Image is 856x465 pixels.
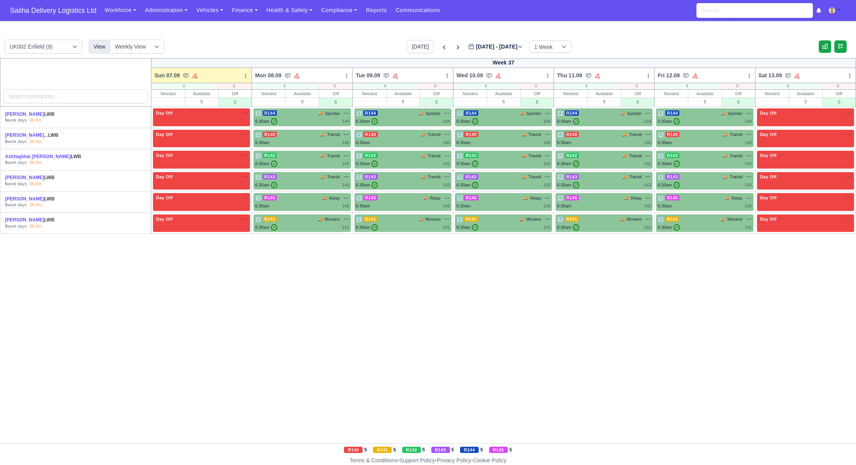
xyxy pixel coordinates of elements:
[755,83,821,89] div: 0
[658,110,664,117] span: 5
[356,216,362,223] span: 2
[543,160,550,167] div: 142
[252,90,285,98] div: Needed
[255,182,277,188] div: 6:30am
[745,160,752,167] div: 142
[420,90,453,98] div: Diff
[263,174,277,179] span: R143
[622,174,627,180] span: 🚚
[759,110,778,116] span: Day Off
[655,90,688,98] div: Needed
[155,110,174,116] span: Day Off
[521,90,554,98] div: Diff
[428,174,441,180] span: Transit
[658,174,664,180] span: 5
[674,160,680,167] span: ✓
[524,195,528,201] span: 🚚
[644,160,651,167] div: 142
[722,98,755,106] div: 6
[421,174,426,180] span: 🚚
[356,110,362,117] span: 2
[658,132,664,138] span: 5
[620,216,625,222] span: 🚚
[528,174,541,180] span: Transit
[407,40,434,53] button: [DATE]
[728,110,743,117] span: Sprinter
[5,132,48,138] a: [PERSON_NAME]...
[655,83,720,89] div: 6
[318,110,323,116] span: 🚚
[317,3,361,18] a: Compliance
[5,117,27,124] div: work days
[387,98,420,106] div: 6
[468,42,523,51] label: [DATE] - [DATE]
[627,110,642,117] span: Sprinter
[665,195,680,200] span: R145
[155,71,180,79] span: Sun 07.09
[5,181,7,186] strong: 5
[5,111,44,117] a: [PERSON_NAME]
[322,195,327,201] span: 🚚
[557,118,579,125] div: 6:30am
[349,457,397,463] a: Terms & Conditions
[155,195,174,200] span: Day Off
[472,118,478,125] span: ✓
[329,195,340,202] span: Relay
[262,3,317,18] a: Health & Safety
[487,90,520,98] div: Available
[30,202,42,208] div: 0h 0m
[823,98,856,106] div: 0
[557,139,571,146] div: 6:30am
[817,428,856,465] iframe: Chat Widget
[356,195,362,201] span: 2
[271,118,277,125] span: ✓
[141,3,192,18] a: Administration
[30,181,42,187] div: 0h 0m
[420,98,453,106] div: 6
[185,90,218,98] div: Available
[418,83,453,89] div: 0
[356,153,362,159] span: 2
[789,90,822,98] div: Available
[472,182,478,188] span: ✓
[399,457,435,463] a: Support Policy
[557,160,579,167] div: 6:30am
[356,160,378,167] div: 6:30am
[554,83,619,89] div: 6
[729,153,742,159] span: Transit
[759,71,782,79] span: Sat 13.09
[721,216,725,222] span: 🚚
[473,457,506,463] a: Cookie Policy
[759,132,778,137] span: Day Off
[457,139,471,146] div: 6:30am
[453,90,487,98] div: Needed
[255,71,281,79] span: Mon 08.09
[430,195,441,202] span: Relay
[665,110,680,116] span: R144
[363,195,378,200] span: R145
[100,3,141,18] a: Workforce
[457,160,479,167] div: 6:30am
[342,139,349,146] div: 140
[5,154,71,159] a: Ashfaqbhai [PERSON_NAME]
[5,181,27,187] div: work days
[356,118,378,125] div: 6:30am
[263,132,277,137] span: R140
[437,457,471,463] a: Privacy Policy
[472,160,478,167] span: ✓
[255,203,269,209] div: 6:30am
[6,3,100,18] a: Saliha Delivery Logistics Ltd
[658,71,680,79] span: Fri 12.09
[665,132,680,137] span: R140
[3,89,148,103] input: Search contractors...
[5,196,86,202] div: LWB
[443,160,450,167] div: 142
[573,118,579,125] span: ✓
[464,195,478,200] span: R145
[327,174,340,180] span: Transit
[554,90,587,98] div: Needed
[526,110,542,117] span: Sprinter
[5,202,7,207] strong: 5
[453,83,519,89] div: 6
[565,110,579,116] span: R144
